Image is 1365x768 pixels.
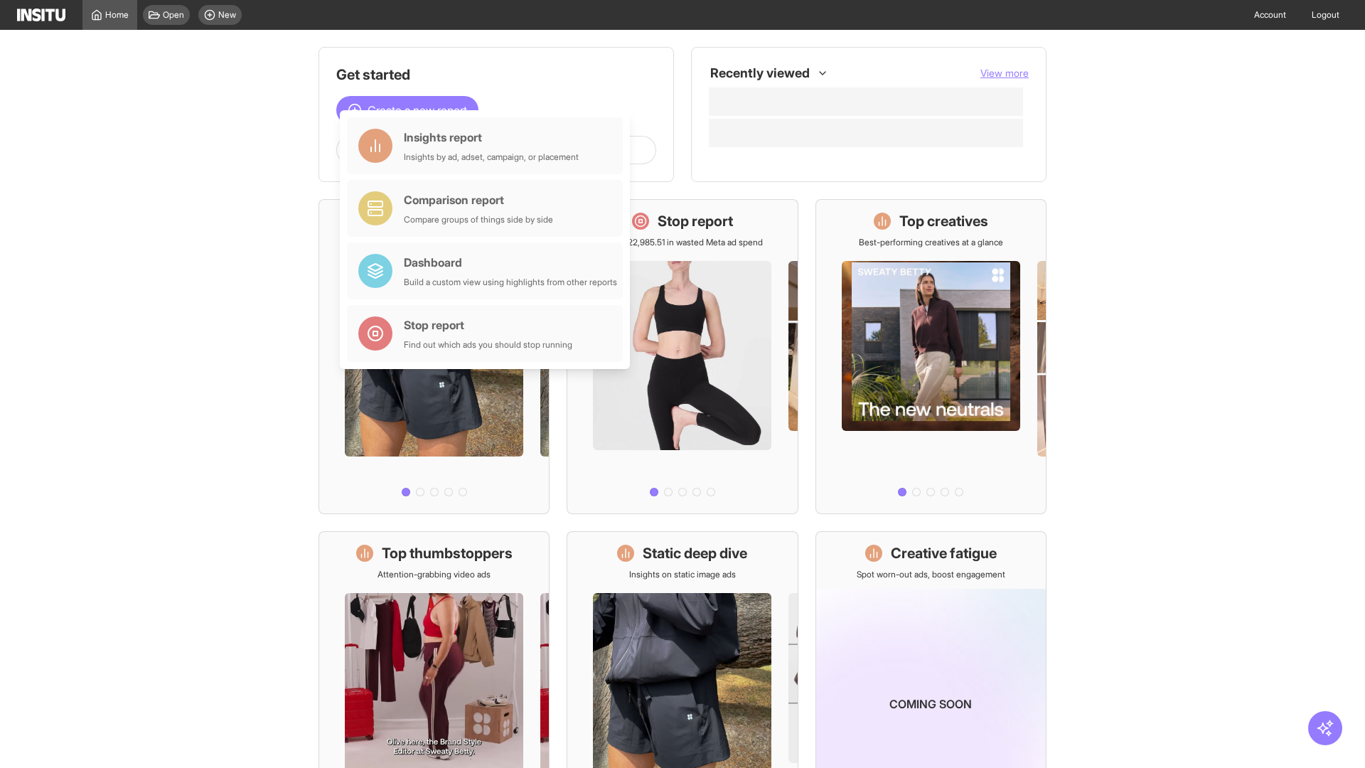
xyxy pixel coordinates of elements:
[815,199,1046,514] a: Top creativesBest-performing creatives at a glance
[404,277,617,288] div: Build a custom view using highlights from other reports
[218,9,236,21] span: New
[404,254,617,271] div: Dashboard
[17,9,65,21] img: Logo
[980,67,1029,79] span: View more
[602,237,763,248] p: Save £22,985.51 in wasted Meta ad spend
[404,129,579,146] div: Insights report
[404,316,572,334] div: Stop report
[658,211,733,231] h1: Stop report
[318,199,550,514] a: What's live nowSee all active ads instantly
[378,569,491,580] p: Attention-grabbing video ads
[404,151,579,163] div: Insights by ad, adset, campaign, or placement
[629,569,736,580] p: Insights on static image ads
[980,66,1029,80] button: View more
[105,9,129,21] span: Home
[336,96,478,124] button: Create a new report
[643,543,747,563] h1: Static deep dive
[404,191,553,208] div: Comparison report
[567,199,798,514] a: Stop reportSave £22,985.51 in wasted Meta ad spend
[899,211,988,231] h1: Top creatives
[163,9,184,21] span: Open
[404,339,572,351] div: Find out which ads you should stop running
[859,237,1003,248] p: Best-performing creatives at a glance
[404,214,553,225] div: Compare groups of things side by side
[368,102,467,119] span: Create a new report
[336,65,656,85] h1: Get started
[382,543,513,563] h1: Top thumbstoppers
